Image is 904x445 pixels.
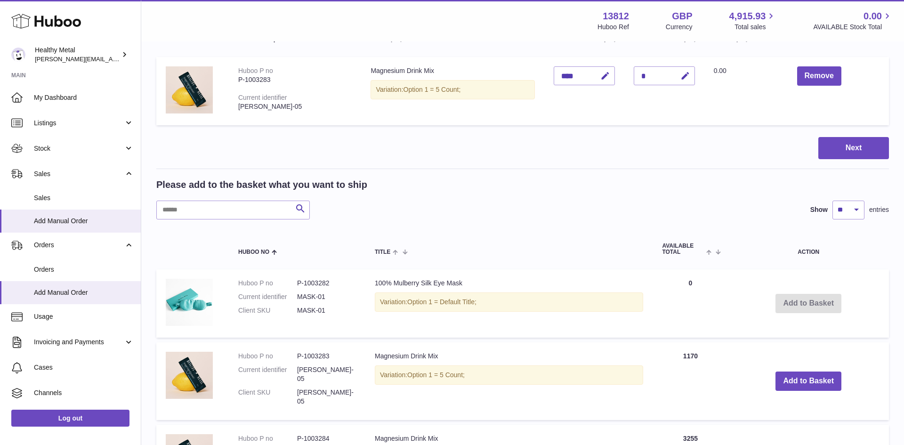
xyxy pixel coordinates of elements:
[297,388,356,406] dd: [PERSON_NAME]-05
[297,292,356,301] dd: MASK-01
[361,57,544,125] td: Magnesium Drink Mix
[818,137,889,159] button: Next
[11,48,25,62] img: jose@healthy-metal.com
[238,102,352,111] div: [PERSON_NAME]-05
[238,352,297,361] dt: Huboo P no
[653,269,728,338] td: 0
[34,363,134,372] span: Cases
[238,365,297,383] dt: Current identifier
[238,279,297,288] dt: Huboo P no
[34,93,134,102] span: My Dashboard
[714,67,726,74] span: 0.00
[35,46,120,64] div: Healthy Metal
[653,342,728,420] td: 1170
[238,94,287,101] div: Current identifier
[166,279,213,326] img: 100% Mulberry Silk Eye Mask
[238,75,352,84] div: P-1003283
[775,372,841,391] button: Add to Basket
[407,298,476,306] span: Option 1 = Default Title;
[864,10,882,23] span: 0.00
[365,342,653,420] td: Magnesium Drink Mix
[797,66,841,86] button: Remove
[34,388,134,397] span: Channels
[603,10,629,23] strong: 13812
[238,292,297,301] dt: Current identifier
[34,288,134,297] span: Add Manual Order
[728,234,889,265] th: Action
[11,410,129,427] a: Log out
[34,265,134,274] span: Orders
[238,388,297,406] dt: Client SKU
[166,66,213,113] img: Magnesium Drink Mix
[404,86,461,93] span: Option 1 = 5 Count;
[35,55,189,63] span: [PERSON_NAME][EMAIL_ADDRESS][DOMAIN_NAME]
[371,80,534,99] div: Variation:
[34,241,124,250] span: Orders
[34,194,134,202] span: Sales
[34,119,124,128] span: Listings
[238,306,297,315] dt: Client SKU
[810,205,828,214] label: Show
[297,434,356,443] dd: P-1003284
[238,249,269,255] span: Huboo no
[34,338,124,347] span: Invoicing and Payments
[869,205,889,214] span: entries
[34,144,124,153] span: Stock
[662,243,704,255] span: AVAILABLE Total
[813,23,893,32] span: AVAILABLE Stock Total
[297,365,356,383] dd: [PERSON_NAME]-05
[297,279,356,288] dd: P-1003282
[34,170,124,178] span: Sales
[672,10,692,23] strong: GBP
[238,434,297,443] dt: Huboo P no
[734,23,776,32] span: Total sales
[238,67,273,74] div: Huboo P no
[34,217,134,226] span: Add Manual Order
[729,10,766,23] span: 4,915.93
[407,371,465,379] span: Option 1 = 5 Count;
[156,178,367,191] h2: Please add to the basket what you want to ship
[597,23,629,32] div: Huboo Ref
[365,269,653,338] td: 100% Mulberry Silk Eye Mask
[813,10,893,32] a: 0.00 AVAILABLE Stock Total
[729,10,777,32] a: 4,915.93 Total sales
[666,23,693,32] div: Currency
[34,312,134,321] span: Usage
[166,352,213,399] img: Magnesium Drink Mix
[297,306,356,315] dd: MASK-01
[297,352,356,361] dd: P-1003283
[375,365,643,385] div: Variation:
[375,292,643,312] div: Variation:
[375,249,390,255] span: Title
